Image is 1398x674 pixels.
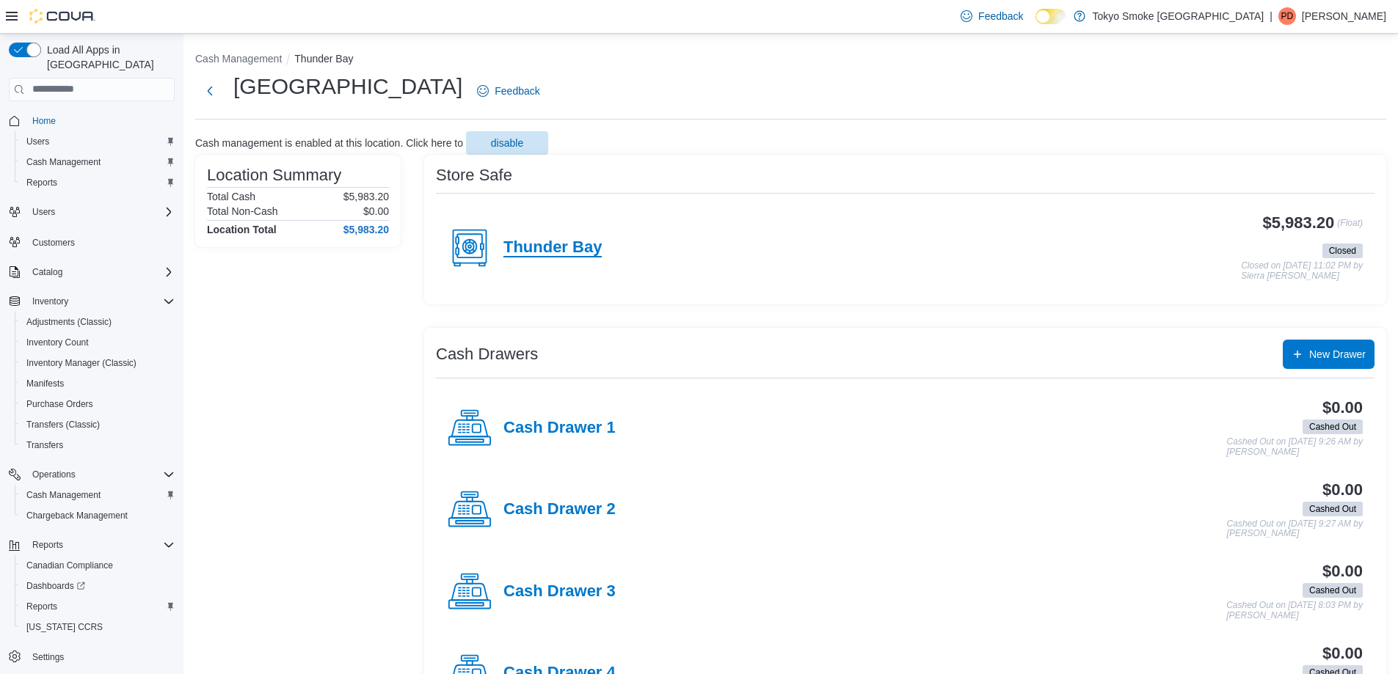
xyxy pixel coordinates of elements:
a: Settings [26,648,70,666]
button: Inventory Manager (Classic) [15,353,181,373]
button: Cash Management [195,53,282,65]
span: New Drawer [1309,347,1366,362]
span: Purchase Orders [26,398,93,410]
h3: $0.00 [1322,645,1363,662]
button: [US_STATE] CCRS [15,617,181,637]
a: Reports [21,174,63,191]
span: Home [32,115,56,127]
span: Catalog [32,266,62,278]
a: Canadian Compliance [21,557,119,574]
a: Cash Management [21,486,106,504]
span: Canadian Compliance [26,560,113,571]
a: Transfers [21,436,69,454]
button: Reports [3,535,181,555]
span: Adjustments (Classic) [21,313,175,331]
span: Reports [26,601,57,612]
button: Inventory Count [15,332,181,353]
button: Inventory [26,293,74,310]
button: Inventory [3,291,181,312]
a: Inventory Count [21,334,95,351]
button: Operations [26,466,81,483]
button: disable [466,131,548,155]
button: Users [26,203,61,221]
span: Washington CCRS [21,618,175,636]
button: Customers [3,231,181,252]
h3: Store Safe [436,166,512,184]
span: Cashed Out [1303,420,1363,434]
span: Reports [21,598,175,615]
button: Operations [3,464,181,485]
h4: Thunder Bay [503,238,602,257]
div: Peter Doerpinghaus [1278,7,1296,25]
span: Cash Management [26,156,101,168]
button: Canadian Compliance [15,555,181,576]
span: Closed [1322,243,1363,258]
h3: Location Summary [207,166,341,184]
span: Manifests [21,375,175,392]
span: Adjustments (Classic) [26,316,112,328]
input: Dark Mode [1035,9,1066,24]
button: Reports [15,172,181,193]
a: Reports [21,598,63,615]
span: Transfers (Classic) [26,419,100,431]
span: Transfers [21,436,175,454]
a: Feedback [955,1,1029,31]
span: Settings [32,651,64,663]
button: Chargeback Management [15,505,181,526]
span: Dashboards [26,580,85,592]
button: Catalog [3,262,181,282]
p: Cashed Out on [DATE] 8:03 PM by [PERSON_NAME] [1226,601,1363,620]
span: Users [32,206,55,218]
h6: Total Non-Cash [207,205,278,217]
a: [US_STATE] CCRS [21,618,109,636]
p: [PERSON_NAME] [1302,7,1386,25]
a: Customers [26,234,81,252]
button: Adjustments (Classic) [15,312,181,332]
button: Transfers (Classic) [15,414,181,435]
p: (Float) [1337,214,1363,241]
h1: [GEOGRAPHIC_DATA] [233,72,462,101]
span: Inventory Count [21,334,175,351]
p: Closed on [DATE] 11:02 PM by Sierra [PERSON_NAME] [1241,261,1363,281]
span: Reports [26,177,57,188]
span: Cashed Out [1303,502,1363,516]
span: Customers [32,237,75,249]
a: Manifests [21,375,70,392]
h4: Cash Drawer 3 [503,582,616,601]
h3: Cash Drawers [436,345,538,363]
button: Settings [3,646,181,667]
a: Transfers (Classic) [21,416,106,433]
p: $0.00 [363,205,389,217]
a: Dashboards [21,577,91,595]
button: Catalog [26,263,68,281]
button: Cash Management [15,152,181,172]
a: Adjustments (Classic) [21,313,117,331]
span: Feedback [978,9,1023,23]
span: Cash Management [21,153,175,171]
span: Feedback [495,84,539,98]
span: Closed [1329,244,1356,257]
span: Users [21,133,175,150]
span: Inventory Manager (Classic) [21,354,175,372]
h4: Cash Drawer 1 [503,419,616,438]
h3: $0.00 [1322,399,1363,417]
span: Dark Mode [1035,24,1036,25]
a: Users [21,133,55,150]
h3: $0.00 [1322,563,1363,580]
p: Cashed Out on [DATE] 9:26 AM by [PERSON_NAME] [1227,437,1363,457]
a: Cash Management [21,153,106,171]
button: Reports [15,596,181,617]
h4: Location Total [207,224,277,235]
span: Catalog [26,263,175,281]
button: Purchase Orders [15,394,181,414]
span: [US_STATE] CCRS [26,621,103,633]
span: Reports [32,539,63,551]
h6: Total Cash [207,191,255,202]
span: Cashed Out [1309,420,1356,433]
span: disable [491,136,523,150]
nav: An example of EuiBreadcrumbs [195,51,1386,69]
span: Purchase Orders [21,395,175,413]
span: Home [26,111,175,130]
span: Inventory Manager (Classic) [26,357,136,369]
span: Reports [26,536,175,554]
